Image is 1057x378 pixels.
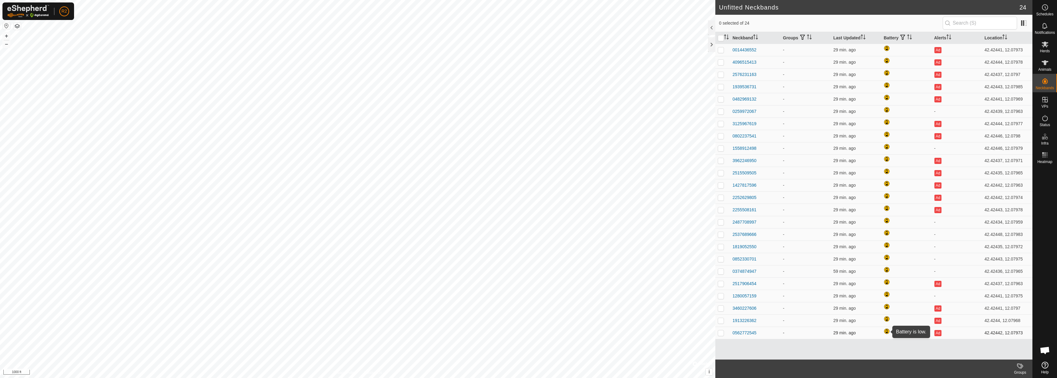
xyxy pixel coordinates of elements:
[733,231,756,238] div: 2537689666
[1037,160,1052,164] span: Heatmap
[1040,49,1050,53] span: Herds
[807,35,812,40] p-sorticon: Activate to sort
[934,330,941,336] button: Ad
[932,241,982,253] td: -
[1020,3,1026,12] span: 24
[833,244,856,249] span: Oct 1, 2025, 2:34 PM
[982,154,1032,167] td: 42.42437, 12.07971
[833,269,856,274] span: Oct 1, 2025, 2:04 PM
[733,182,756,189] div: 1427817596
[333,370,356,376] a: Privacy Policy
[780,302,831,314] td: -
[733,305,756,312] div: 3460227606
[780,105,831,117] td: -
[733,170,756,176] div: 2515509505
[934,318,941,324] button: Ad
[982,142,1032,154] td: 42.42446, 12.07979
[1041,105,1048,108] span: VPs
[780,253,831,265] td: -
[833,72,856,77] span: Oct 1, 2025, 2:34 PM
[831,32,881,44] th: Last Updated
[1033,359,1057,376] a: Help
[982,204,1032,216] td: 42.42443, 12.07978
[982,105,1032,117] td: 42.42439, 12.07963
[780,142,831,154] td: -
[833,306,856,311] span: Oct 1, 2025, 2:34 PM
[780,191,831,204] td: -
[833,293,856,298] span: Oct 1, 2025, 2:34 PM
[1036,341,1054,360] div: Aprire la chat
[934,182,941,189] button: Ad
[364,370,382,376] a: Contact Us
[1002,35,1007,40] p-sorticon: Activate to sort
[833,109,856,114] span: Oct 1, 2025, 2:34 PM
[833,232,856,237] span: Oct 1, 2025, 2:34 PM
[932,290,982,302] td: -
[3,32,10,40] button: +
[780,327,831,339] td: -
[833,330,856,335] span: Oct 1, 2025, 2:34 PM
[780,93,831,105] td: -
[1041,141,1048,145] span: Infra
[982,44,1032,56] td: 42.42441, 12.07973
[1035,31,1055,34] span: Notifications
[3,40,10,48] button: –
[733,145,756,152] div: 1558912498
[833,207,856,212] span: Oct 1, 2025, 2:34 PM
[833,146,856,151] span: Oct 1, 2025, 2:34 PM
[833,318,856,323] span: Oct 1, 2025, 2:34 PM
[780,228,831,241] td: -
[780,44,831,56] td: -
[706,368,713,375] button: i
[833,133,856,138] span: Oct 1, 2025, 2:34 PM
[1036,12,1053,16] span: Schedules
[833,220,856,225] span: Oct 1, 2025, 2:34 PM
[733,47,756,53] div: 0014436552
[934,47,941,53] button: Ad
[733,317,756,324] div: 1913226362
[833,47,856,52] span: Oct 1, 2025, 2:34 PM
[733,244,756,250] div: 1819052550
[934,96,941,102] button: Ad
[982,253,1032,265] td: 42.42443, 12.07975
[982,130,1032,142] td: 42.42446, 12.0798
[934,133,941,139] button: Ad
[780,265,831,277] td: -
[733,268,756,275] div: 0374874947
[932,265,982,277] td: -
[719,20,943,26] span: 0 selected of 24
[934,121,941,127] button: Ad
[982,32,1032,44] th: Location
[932,32,982,44] th: Alerts
[982,228,1032,241] td: 42.42448, 12.07983
[946,35,951,40] p-sorticon: Activate to sort
[833,121,856,126] span: Oct 1, 2025, 2:34 PM
[780,154,831,167] td: -
[733,108,756,115] div: 0259972067
[934,84,941,90] button: Ad
[982,327,1032,339] td: 42.42442, 12.07973
[982,302,1032,314] td: 42.42441, 12.0797
[1035,86,1054,90] span: Neckbands
[833,97,856,101] span: Oct 1, 2025, 2:34 PM
[982,179,1032,191] td: 42.42442, 12.07963
[780,290,831,302] td: -
[982,241,1032,253] td: 42.42435, 12.07972
[733,157,756,164] div: 3962246950
[833,195,856,200] span: Oct 1, 2025, 2:34 PM
[733,256,756,262] div: 0852330701
[934,59,941,66] button: Ad
[1008,370,1032,375] div: Groups
[733,194,756,201] div: 2252629805
[3,22,10,30] button: Reset Map
[982,290,1032,302] td: 42.42441, 12.07975
[982,265,1032,277] td: 42.42436, 12.07965
[932,105,982,117] td: -
[982,68,1032,81] td: 42.42437, 12.0797
[982,167,1032,179] td: 42.42435, 12.07965
[733,330,756,336] div: 0562772545
[780,277,831,290] td: -
[733,84,756,90] div: 1939536731
[932,142,982,154] td: -
[932,228,982,241] td: -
